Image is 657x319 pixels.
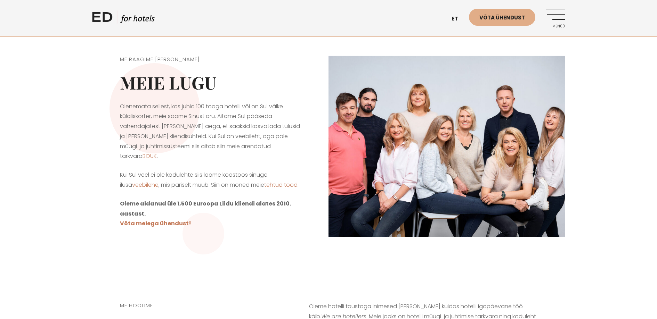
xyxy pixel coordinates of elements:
h5: ME RÄÄGIME [PERSON_NAME] [120,56,301,64]
a: veebilehe [132,181,159,189]
a: tehtud tööd [264,181,298,189]
a: ED HOTELS [92,10,155,28]
p: Kui Sul veel ei ole kodulehte siis loome koostöös sinuga ilusa , mis päriselt müüb. Siin on mõned... [120,170,301,190]
a: BOUK [143,152,157,160]
a: et [448,10,469,27]
span: Menüü [546,24,565,28]
p: Olenemata sellest, kas juhid 100 toaga hotelli või on Sul väike külaliskorter, meie saame Sinust ... [120,102,301,162]
h2: Meie lugu [120,72,301,93]
strong: Oleme aidanud üle 1,500 Euroopa Liidu kliendi alates 2010. aastast. [120,200,291,218]
a: Menüü [546,9,565,28]
a: Võta meiega ühendust! [120,219,191,227]
a: Võta ühendust [469,9,535,26]
h5: Me hoolime [120,302,253,310]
